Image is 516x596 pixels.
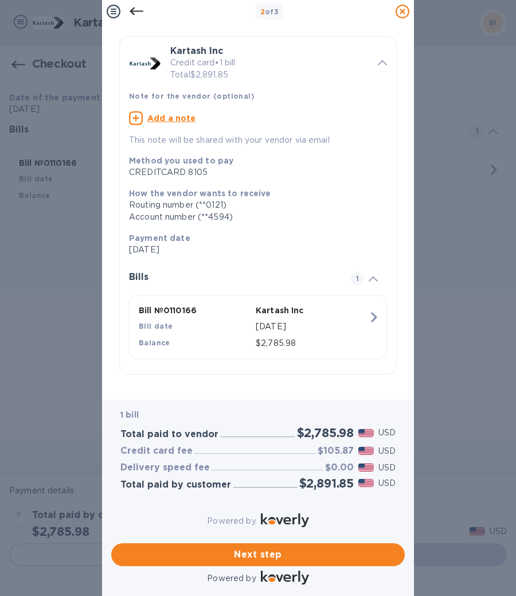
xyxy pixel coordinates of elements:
[260,7,279,16] b: of 3
[129,272,337,283] h3: Bills
[260,7,265,16] span: 2
[350,272,364,286] span: 1
[120,462,210,473] h3: Delivery speed fee
[297,426,354,440] h2: $2,785.98
[120,429,218,440] h3: Total paid to vendor
[378,462,396,474] p: USD
[256,337,368,349] p: $2,785.98
[170,57,369,69] p: Credit card • 1 bill
[139,338,170,347] b: Balance
[358,463,374,472] img: USD
[318,446,354,457] h3: $105.87
[129,295,387,359] button: Bill №0110166Kartash IncBill date[DATE]Balance$2,785.98
[120,446,193,457] h3: Credit card fee
[261,571,309,585] img: Logo
[261,513,309,527] img: Logo
[129,92,255,100] b: Note for the vendor (optional)
[129,166,378,178] div: CREDITCARD 8105
[120,548,396,562] span: Next step
[358,429,374,437] img: USD
[358,479,374,487] img: USD
[120,480,231,490] h3: Total paid by customer
[129,211,378,223] div: Account number (**4594)
[207,515,256,527] p: Powered by
[120,410,139,419] b: 1 bill
[378,427,396,439] p: USD
[147,114,196,123] u: Add a note
[129,233,190,243] b: Payment date
[325,462,354,473] h3: $0.00
[256,321,368,333] p: [DATE]
[170,69,369,81] p: Total $2,891.85
[129,199,378,211] div: Routing number (**0121)
[111,543,405,566] button: Next step
[129,46,387,146] div: Kartash IncCredit card•1 billTotal$2,891.85Note for the vendor (optional)Add a noteThis note will...
[207,572,256,585] p: Powered by
[129,134,387,146] p: This note will be shared with your vendor via email
[139,322,173,330] b: Bill date
[139,305,251,316] p: Bill № 0110166
[129,244,378,256] p: [DATE]
[256,305,368,316] p: Kartash Inc
[129,156,233,165] b: Method you used to pay
[170,45,223,56] b: Kartash Inc
[358,447,374,455] img: USD
[378,477,396,489] p: USD
[378,445,396,457] p: USD
[299,476,354,490] h2: $2,891.85
[129,189,271,198] b: How the vendor wants to receive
